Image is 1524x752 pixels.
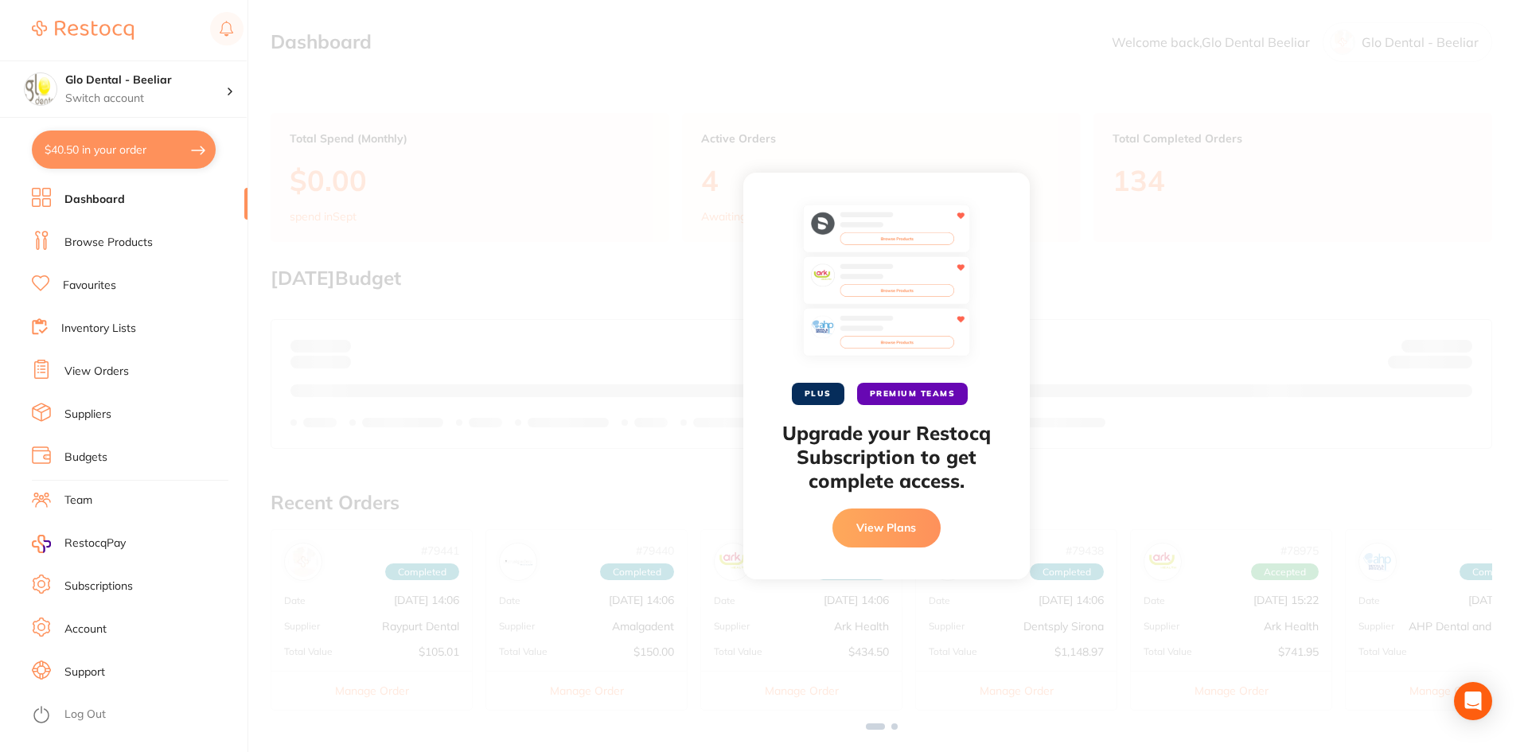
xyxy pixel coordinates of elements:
a: Budgets [64,450,107,466]
a: Team [64,493,92,508]
p: Switch account [65,91,226,107]
a: Restocq Logo [32,12,134,49]
button: Log Out [32,703,243,728]
div: Open Intercom Messenger [1454,682,1492,720]
a: Browse Products [64,235,153,251]
span: RestocqPay [64,536,126,551]
a: Favourites [63,278,116,294]
a: Account [64,621,107,637]
span: PLUS [792,383,844,405]
a: Log Out [64,707,106,723]
img: Glo Dental - Beeliar [25,73,57,105]
span: PREMIUM TEAMS [857,383,969,405]
img: favourites-preview.svg [803,205,970,364]
h2: Upgrade your Restocq Subscription to get complete access. [775,421,998,493]
img: RestocqPay [32,535,51,553]
button: View Plans [832,508,941,547]
a: Subscriptions [64,579,133,594]
h4: Glo Dental - Beeliar [65,72,226,88]
a: View Orders [64,364,129,380]
button: $40.50 in your order [32,131,216,169]
a: Suppliers [64,407,111,423]
a: RestocqPay [32,535,126,553]
a: Support [64,664,105,680]
a: Dashboard [64,192,125,208]
img: Restocq Logo [32,21,134,40]
a: Inventory Lists [61,321,136,337]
